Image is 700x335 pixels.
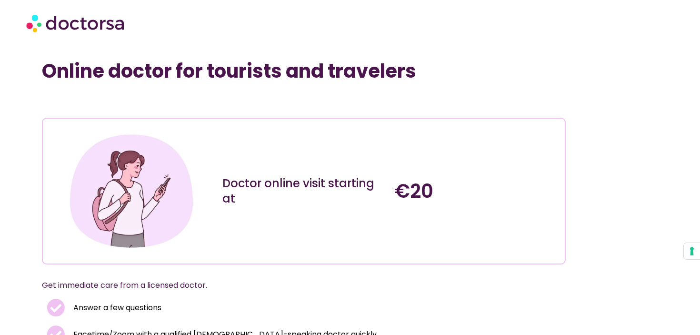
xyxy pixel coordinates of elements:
[71,301,161,315] span: Answer a few questions
[42,279,543,292] p: Get immediate care from a licensed doctor.
[684,243,700,259] button: Your consent preferences for tracking technologies
[395,180,558,203] h4: €20
[42,60,566,82] h1: Online doctor for tourists and travelers
[222,176,385,206] div: Doctor online visit starting at
[66,126,196,256] img: Illustration depicting a young woman in a casual outfit, engaged with her smartphone. She has a p...
[47,97,190,108] iframe: Customer reviews powered by Trustpilot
